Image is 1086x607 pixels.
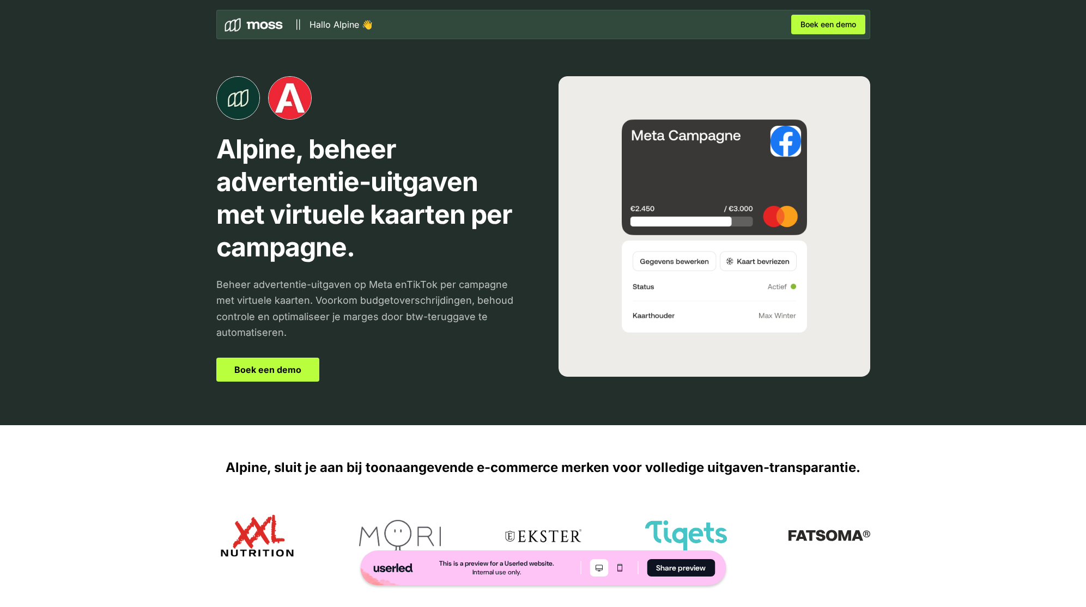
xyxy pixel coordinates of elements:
[216,133,528,263] p: Alpine, beheer advertentie-uitgaven met virtuele kaarten per campagne.
[439,559,554,568] div: This is a preview for a Userled website.
[610,559,629,577] button: Mobile mode
[216,277,528,340] p: Beheer advertentie-uitgaven op Meta enTikTok per campagne met virtuele kaarten. Voorkom budgetove...
[310,18,373,31] p: Hallo Alpine 👋
[590,559,608,577] button: Desktop mode
[791,15,865,34] a: Boek een demo
[647,559,715,577] button: Share preview
[472,568,521,577] div: Internal use only.
[216,358,319,382] a: Boek een demo
[295,18,301,31] p: ||
[226,458,860,477] p: Alpine, sluit je aan bij toonaangevende e-commerce merken voor volledige uitgaven-transparantie.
